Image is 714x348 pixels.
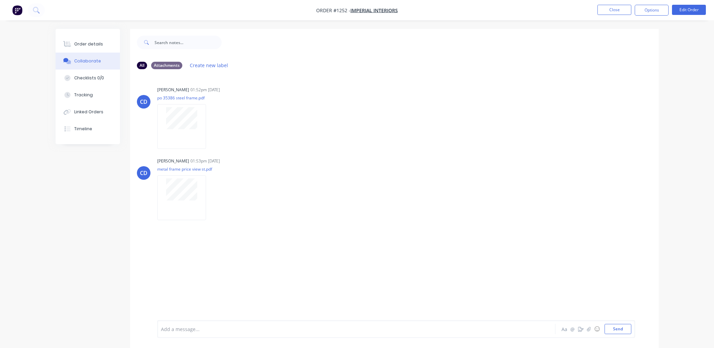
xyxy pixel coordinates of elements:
[74,126,92,132] div: Timeline
[560,325,569,333] button: Aa
[593,325,601,333] button: ☺
[157,158,189,164] div: [PERSON_NAME]
[74,58,101,64] div: Collaborate
[155,36,222,49] input: Search notes...
[569,325,577,333] button: @
[350,7,398,14] a: Imperial Interiors
[56,103,120,120] button: Linked Orders
[157,166,213,172] p: metal frame price view st.pdf
[12,5,22,15] img: Factory
[74,109,103,115] div: Linked Orders
[151,62,182,69] div: Attachments
[56,53,120,70] button: Collaborate
[56,70,120,86] button: Checklists 0/0
[56,86,120,103] button: Tracking
[316,7,350,14] span: Order #1252 -
[157,95,213,101] p: po 35386 steel frame.pdf
[74,75,104,81] div: Checklists 0/0
[140,169,147,177] div: CD
[56,36,120,53] button: Order details
[190,87,220,93] div: 01:52pm [DATE]
[672,5,706,15] button: Edit Order
[157,87,189,93] div: [PERSON_NAME]
[137,62,147,69] div: All
[597,5,631,15] button: Close
[190,158,220,164] div: 01:53pm [DATE]
[605,324,631,334] button: Send
[74,41,103,47] div: Order details
[140,98,147,106] div: CD
[186,61,232,70] button: Create new label
[74,92,93,98] div: Tracking
[56,120,120,137] button: Timeline
[635,5,669,16] button: Options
